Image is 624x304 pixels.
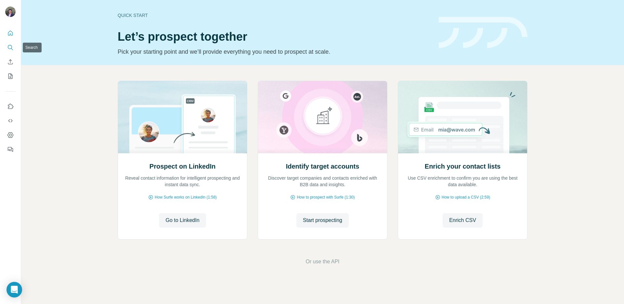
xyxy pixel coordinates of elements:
div: Quick start [118,12,431,19]
img: Avatar [5,7,16,17]
span: How Surfe works on LinkedIn (1:58) [155,194,217,200]
span: How to upload a CSV (2:59) [442,194,490,200]
button: My lists [5,70,16,82]
h2: Prospect on LinkedIn [149,162,215,171]
span: Enrich CSV [449,216,476,224]
img: banner [439,17,527,48]
img: Prospect on LinkedIn [118,81,247,153]
button: Use Surfe on LinkedIn [5,101,16,112]
h1: Let’s prospect together [118,30,431,43]
p: Reveal contact information for intelligent prospecting and instant data sync. [124,175,240,188]
h2: Identify target accounts [286,162,359,171]
button: Quick start [5,27,16,39]
p: Use CSV enrichment to confirm you are using the best data available. [405,175,521,188]
button: Enrich CSV [443,213,483,228]
span: Start prospecting [303,216,342,224]
button: Enrich CSV [5,56,16,68]
p: Discover target companies and contacts enriched with B2B data and insights. [265,175,381,188]
img: Identify target accounts [258,81,387,153]
button: Use Surfe API [5,115,16,127]
div: Open Intercom Messenger [6,282,22,297]
button: Search [5,42,16,53]
button: Dashboard [5,129,16,141]
span: How to prospect with Surfe (1:30) [297,194,355,200]
p: Pick your starting point and we’ll provide everything you need to prospect at scale. [118,47,431,56]
img: Enrich your contact lists [398,81,527,153]
button: Start prospecting [296,213,349,228]
button: Or use the API [305,258,339,266]
button: Feedback [5,144,16,155]
button: Go to LinkedIn [159,213,206,228]
h2: Enrich your contact lists [425,162,500,171]
span: Go to LinkedIn [165,216,199,224]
